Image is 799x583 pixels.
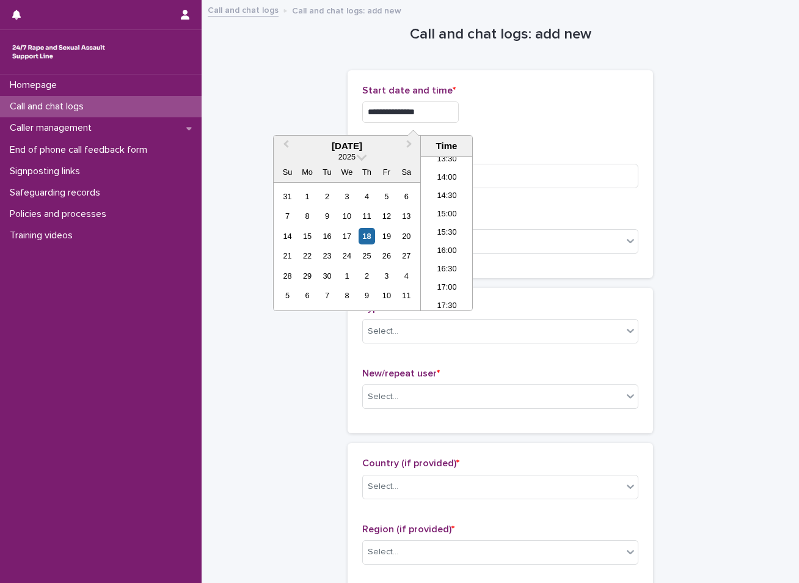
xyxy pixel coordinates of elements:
[5,208,116,220] p: Policies and processes
[338,268,355,284] div: Choose Wednesday, October 1st, 2025
[378,287,395,304] div: Choose Friday, October 10th, 2025
[359,248,375,264] div: Choose Thursday, September 25th, 2025
[299,164,315,180] div: Mo
[338,287,355,304] div: Choose Wednesday, October 8th, 2025
[319,268,335,284] div: Choose Tuesday, September 30th, 2025
[359,228,375,244] div: Choose Thursday, September 18th, 2025
[274,141,420,152] div: [DATE]
[362,369,440,378] span: New/repeat user
[5,166,90,177] p: Signposting links
[279,208,296,224] div: Choose Sunday, September 7th, 2025
[292,3,401,16] p: Call and chat logs: add new
[368,325,398,338] div: Select...
[5,122,101,134] p: Caller management
[338,228,355,244] div: Choose Wednesday, September 17th, 2025
[378,188,395,205] div: Choose Friday, September 5th, 2025
[359,164,375,180] div: Th
[398,287,415,304] div: Choose Saturday, October 11th, 2025
[368,546,398,559] div: Select...
[348,26,653,43] h1: Call and chat logs: add new
[398,164,415,180] div: Sa
[279,188,296,205] div: Choose Sunday, August 31st, 2025
[421,279,473,298] li: 17:00
[421,169,473,188] li: 14:00
[299,268,315,284] div: Choose Monday, September 29th, 2025
[319,164,335,180] div: Tu
[401,137,420,156] button: Next Month
[208,2,279,16] a: Call and chat logs
[378,268,395,284] div: Choose Friday, October 3rd, 2025
[275,137,294,156] button: Previous Month
[319,208,335,224] div: Choose Tuesday, September 9th, 2025
[338,164,355,180] div: We
[378,248,395,264] div: Choose Friday, September 26th, 2025
[299,208,315,224] div: Choose Monday, September 8th, 2025
[398,228,415,244] div: Choose Saturday, September 20th, 2025
[338,188,355,205] div: Choose Wednesday, September 3rd, 2025
[338,248,355,264] div: Choose Wednesday, September 24th, 2025
[362,86,456,95] span: Start date and time
[319,188,335,205] div: Choose Tuesday, September 2nd, 2025
[338,208,355,224] div: Choose Wednesday, September 10th, 2025
[5,230,82,241] p: Training videos
[279,268,296,284] div: Choose Sunday, September 28th, 2025
[378,208,395,224] div: Choose Friday, September 12th, 2025
[5,144,157,156] p: End of phone call feedback form
[362,458,459,468] span: Country (if provided)
[279,228,296,244] div: Choose Sunday, September 14th, 2025
[421,261,473,279] li: 16:30
[299,287,315,304] div: Choose Monday, October 6th, 2025
[424,141,469,152] div: Time
[359,287,375,304] div: Choose Thursday, October 9th, 2025
[5,79,67,91] p: Homepage
[398,268,415,284] div: Choose Saturday, October 4th, 2025
[319,248,335,264] div: Choose Tuesday, September 23rd, 2025
[398,188,415,205] div: Choose Saturday, September 6th, 2025
[368,391,398,403] div: Select...
[279,287,296,304] div: Choose Sunday, October 5th, 2025
[398,248,415,264] div: Choose Saturday, September 27th, 2025
[338,152,356,161] span: 2025
[398,208,415,224] div: Choose Saturday, September 13th, 2025
[5,187,110,199] p: Safeguarding records
[319,228,335,244] div: Choose Tuesday, September 16th, 2025
[279,164,296,180] div: Su
[279,248,296,264] div: Choose Sunday, September 21st, 2025
[319,287,335,304] div: Choose Tuesday, October 7th, 2025
[359,268,375,284] div: Choose Thursday, October 2nd, 2025
[421,188,473,206] li: 14:30
[359,208,375,224] div: Choose Thursday, September 11th, 2025
[362,524,454,534] span: Region (if provided)
[421,224,473,243] li: 15:30
[378,164,395,180] div: Fr
[299,188,315,205] div: Choose Monday, September 1st, 2025
[421,151,473,169] li: 13:30
[299,248,315,264] div: Choose Monday, September 22nd, 2025
[368,480,398,493] div: Select...
[378,228,395,244] div: Choose Friday, September 19th, 2025
[277,186,416,306] div: month 2025-09
[359,188,375,205] div: Choose Thursday, September 4th, 2025
[10,40,108,64] img: rhQMoQhaT3yELyF149Cw
[421,206,473,224] li: 15:00
[421,298,473,316] li: 17:30
[299,228,315,244] div: Choose Monday, September 15th, 2025
[421,243,473,261] li: 16:00
[5,101,93,112] p: Call and chat logs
